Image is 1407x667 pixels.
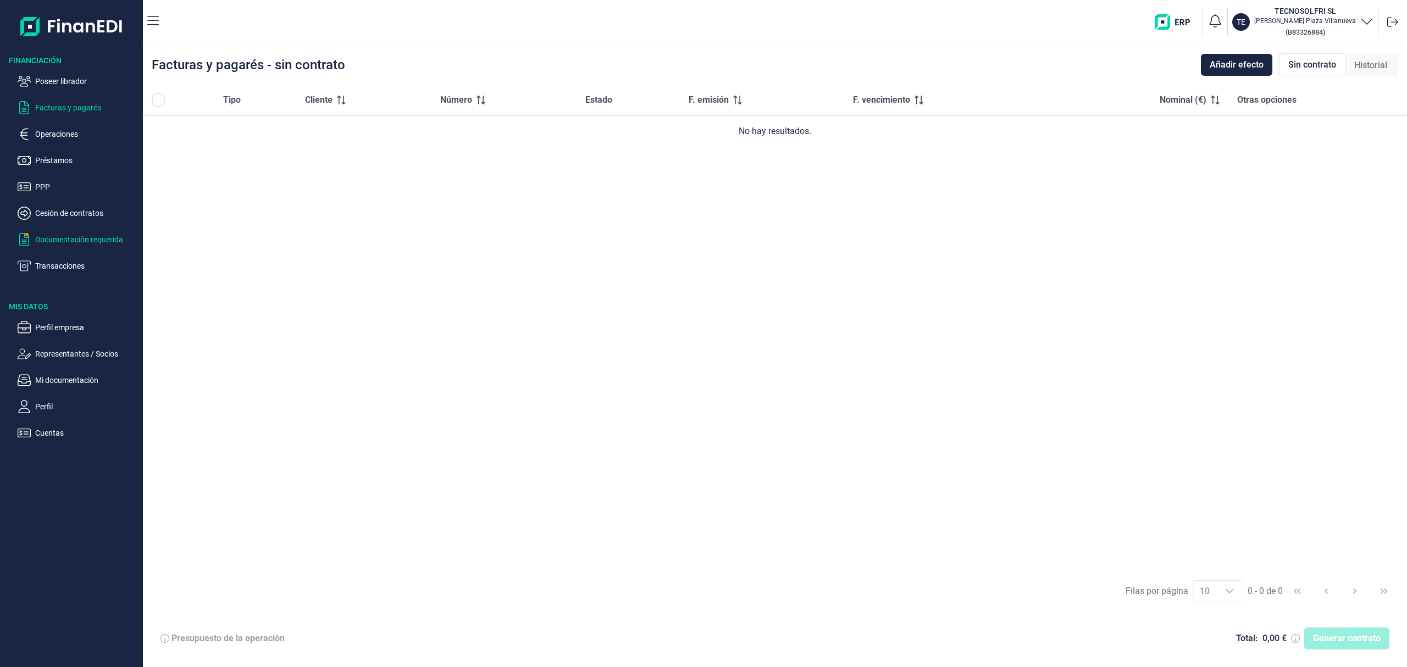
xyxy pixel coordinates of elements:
div: 0,00 € [1262,633,1287,644]
button: Poseer librador [18,75,139,88]
h3: TECNOSOLFRI SL [1254,5,1356,16]
p: Documentación requerida [35,233,139,246]
button: Previous Page [1313,578,1339,604]
span: Estado [585,93,612,107]
p: Mi documentación [35,374,139,387]
span: F. emisión [689,93,729,107]
span: Otras opciones [1237,93,1297,107]
button: Añadir efecto [1201,54,1272,76]
button: Perfil empresa [18,321,139,334]
p: [PERSON_NAME] Plaza Villanueva [1254,16,1356,25]
div: All items unselected [152,93,165,107]
small: Copiar cif [1286,28,1325,36]
p: Facturas y pagarés [35,101,139,114]
p: Operaciones [35,127,139,141]
button: Cesión de contratos [18,207,139,220]
span: 0 - 0 de 0 [1248,587,1283,596]
div: Presupuesto de la operación [171,633,285,644]
span: Número [440,93,472,107]
p: TE [1237,16,1245,27]
button: Facturas y pagarés [18,101,139,114]
p: Perfil [35,400,139,413]
div: Filas por página [1126,585,1188,598]
span: F. vencimiento [853,93,910,107]
button: Documentación requerida [18,233,139,246]
button: Transacciones [18,259,139,273]
button: First Page [1284,578,1310,604]
div: Total: [1236,633,1258,644]
button: Next Page [1342,578,1368,604]
span: Añadir efecto [1210,58,1264,71]
p: Cesión de contratos [35,207,139,220]
button: Last Page [1371,578,1397,604]
img: Logo de aplicación [20,9,123,44]
button: Perfil [18,400,139,413]
button: PPP [18,180,139,193]
button: Mi documentación [18,374,139,387]
img: erp [1155,14,1198,30]
button: Cuentas [18,426,139,440]
div: Facturas y pagarés - sin contrato [152,58,345,71]
span: Tipo [223,93,241,107]
span: Cliente [305,93,333,107]
div: Choose [1216,581,1243,602]
p: Representantes / Socios [35,347,139,360]
p: Transacciones [35,259,139,273]
span: Nominal (€) [1160,93,1206,107]
button: Representantes / Socios [18,347,139,360]
p: Cuentas [35,426,139,440]
p: Poseer librador [35,75,139,88]
p: Perfil empresa [35,321,139,334]
div: No hay resultados. [152,125,1398,138]
p: Préstamos [35,154,139,167]
div: Sin contrato [1279,53,1345,76]
div: Historial [1345,54,1396,76]
button: Préstamos [18,154,139,167]
button: TETECNOSOLFRI SL[PERSON_NAME] Plaza Villanueva(B83326884) [1232,5,1373,38]
span: Historial [1354,59,1387,72]
p: PPP [35,180,139,193]
button: Operaciones [18,127,139,141]
span: Sin contrato [1288,58,1336,71]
